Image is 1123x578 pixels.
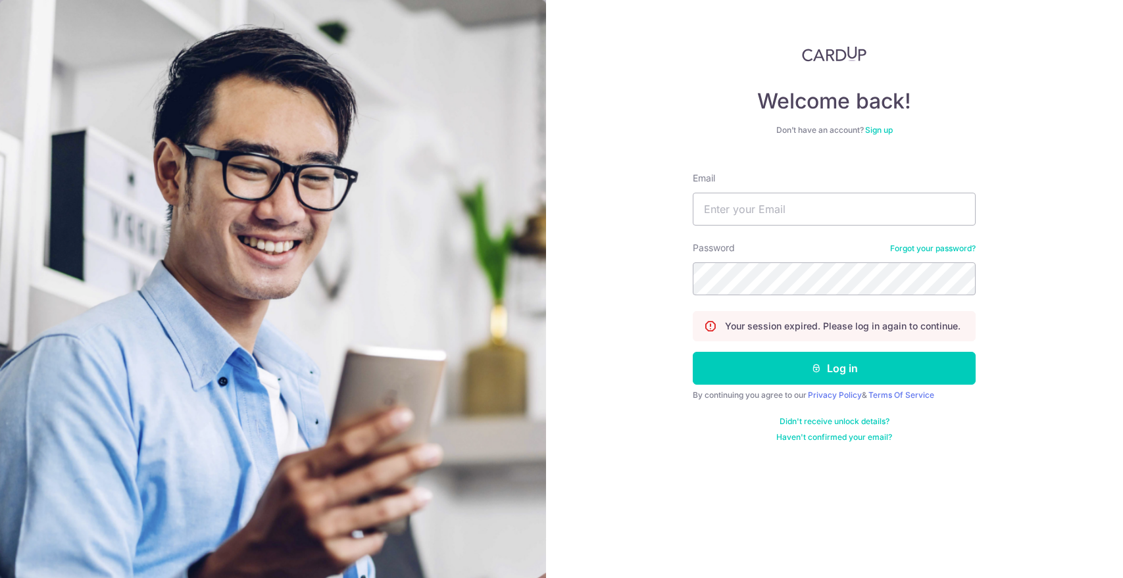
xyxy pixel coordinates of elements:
a: Privacy Policy [808,390,862,400]
button: Log in [693,352,976,385]
h4: Welcome back! [693,88,976,114]
div: Don’t have an account? [693,125,976,135]
a: Didn't receive unlock details? [780,416,889,427]
label: Password [693,241,735,254]
label: Email [693,172,715,185]
img: CardUp Logo [802,46,866,62]
a: Sign up [865,125,893,135]
a: Forgot your password? [890,243,976,254]
input: Enter your Email [693,193,976,226]
p: Your session expired. Please log in again to continue. [725,320,961,333]
a: Terms Of Service [868,390,934,400]
div: By continuing you agree to our & [693,390,976,400]
a: Haven't confirmed your email? [776,432,892,443]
